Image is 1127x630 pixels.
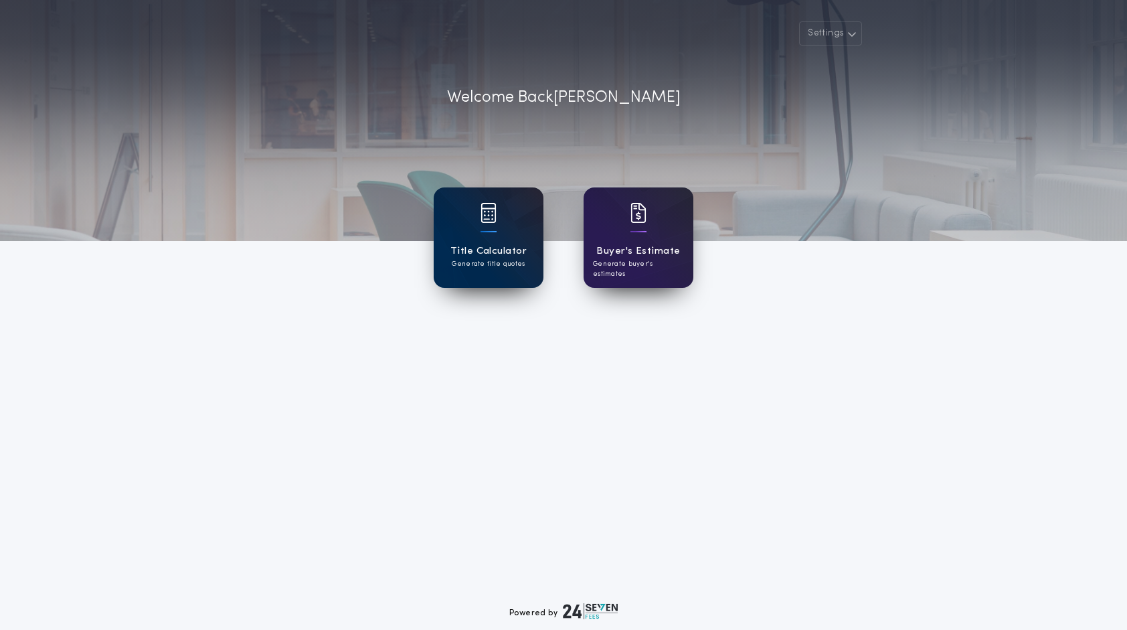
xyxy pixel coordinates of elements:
[481,203,497,223] img: card icon
[596,244,680,259] h1: Buyer's Estimate
[584,187,693,288] a: card iconBuyer's EstimateGenerate buyer's estimates
[450,244,527,259] h1: Title Calculator
[452,259,525,269] p: Generate title quotes
[447,86,681,110] p: Welcome Back [PERSON_NAME]
[563,603,618,619] img: logo
[434,187,543,288] a: card iconTitle CalculatorGenerate title quotes
[593,259,684,279] p: Generate buyer's estimates
[799,21,862,46] button: Settings
[630,203,646,223] img: card icon
[509,603,618,619] div: Powered by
